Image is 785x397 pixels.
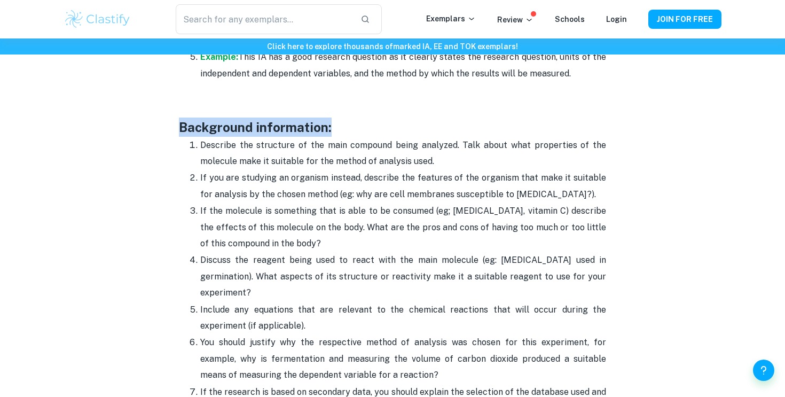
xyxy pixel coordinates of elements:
a: Schools [555,15,585,24]
span: ody? [302,238,321,248]
p: Review [497,14,533,26]
a: Login [606,15,627,24]
p: Exemplars [426,13,476,25]
button: JOIN FOR FREE [648,10,721,29]
h3: Background information: [179,118,606,137]
p: This IA has a good research question as it clearly states the research question, units of the ind... [200,49,606,82]
h6: Click here to explore thousands of marked IA, EE and TOK exemplars ! [2,41,783,52]
span: Discuss the reagent being used to react with the main molecule (eg: [MEDICAL_DATA] used in germin... [200,255,606,298]
button: Help and Feedback [753,360,774,381]
img: Clastify logo [64,9,131,30]
p: If you are studying an organism instead, describe the features of the organism that make it suita... [200,170,606,203]
span: You should justify why the respective method of analysis was chosen for this experiment, for exam... [200,337,606,380]
a: Example: [200,52,238,62]
input: Search for any exemplars... [176,4,352,34]
p: If the molecule is something that is able to be consumed (eg; [MEDICAL_DATA], vitamin C) describe... [200,203,606,252]
span: Include any equations that are relevant to the chemical reactions that will occur during the expe... [200,305,606,331]
p: Describe the structure of the main compound being analyzed. Talk about what properties of the mol... [200,137,606,170]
